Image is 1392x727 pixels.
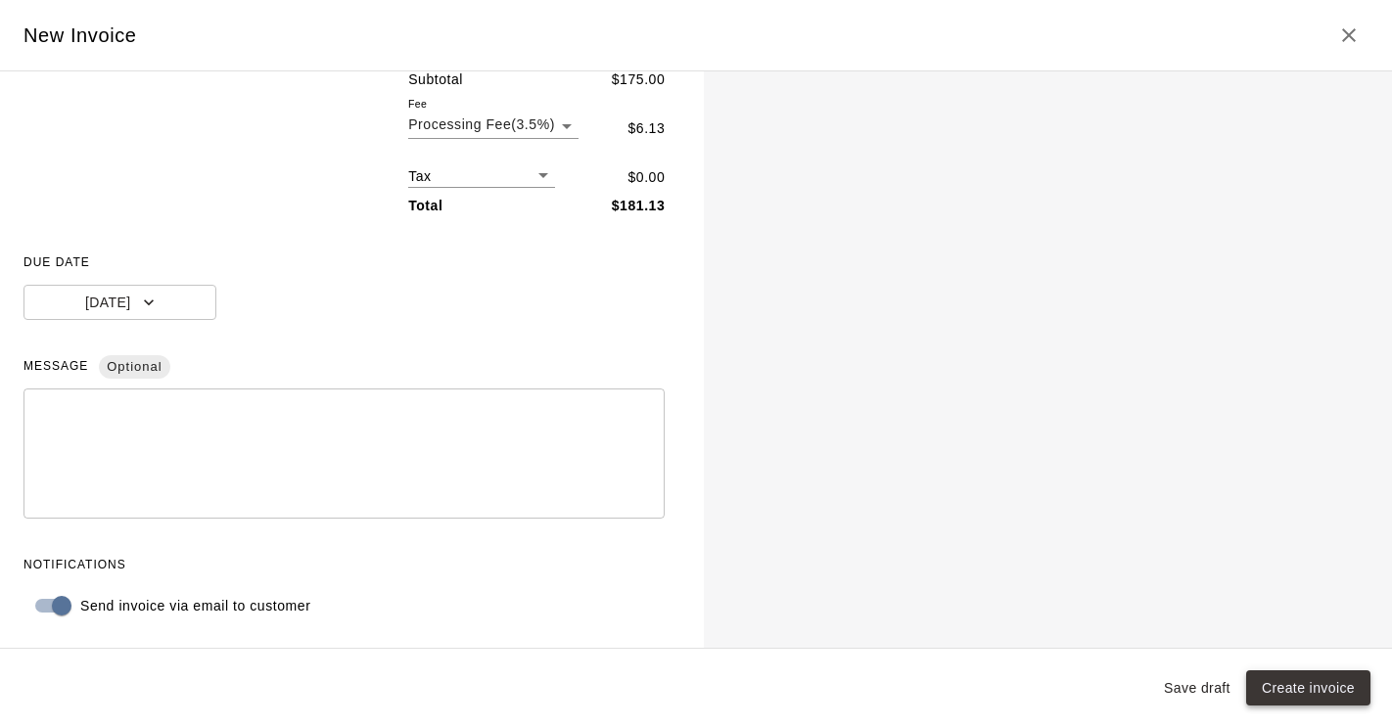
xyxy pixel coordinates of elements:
b: $ 181.13 [612,198,666,213]
b: Total [408,198,442,213]
p: $ 0.00 [627,167,665,188]
span: MESSAGE [23,351,665,383]
p: $ 175.00 [612,69,666,90]
span: NOTIFICATIONS [23,550,665,581]
button: Close [1329,16,1369,55]
button: [DATE] [23,285,216,321]
span: Optional [99,350,169,385]
p: Subtotal [408,69,463,90]
h5: New Invoice [23,23,137,49]
span: DUE DATE [23,248,665,279]
div: Processing Fee ( 3.5 % ) [408,114,579,139]
label: Fee [408,96,427,111]
button: Create invoice [1246,670,1370,706]
p: Send invoice via email to customer [80,596,310,616]
p: $ 6.13 [627,118,665,139]
button: Save draft [1156,670,1238,706]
